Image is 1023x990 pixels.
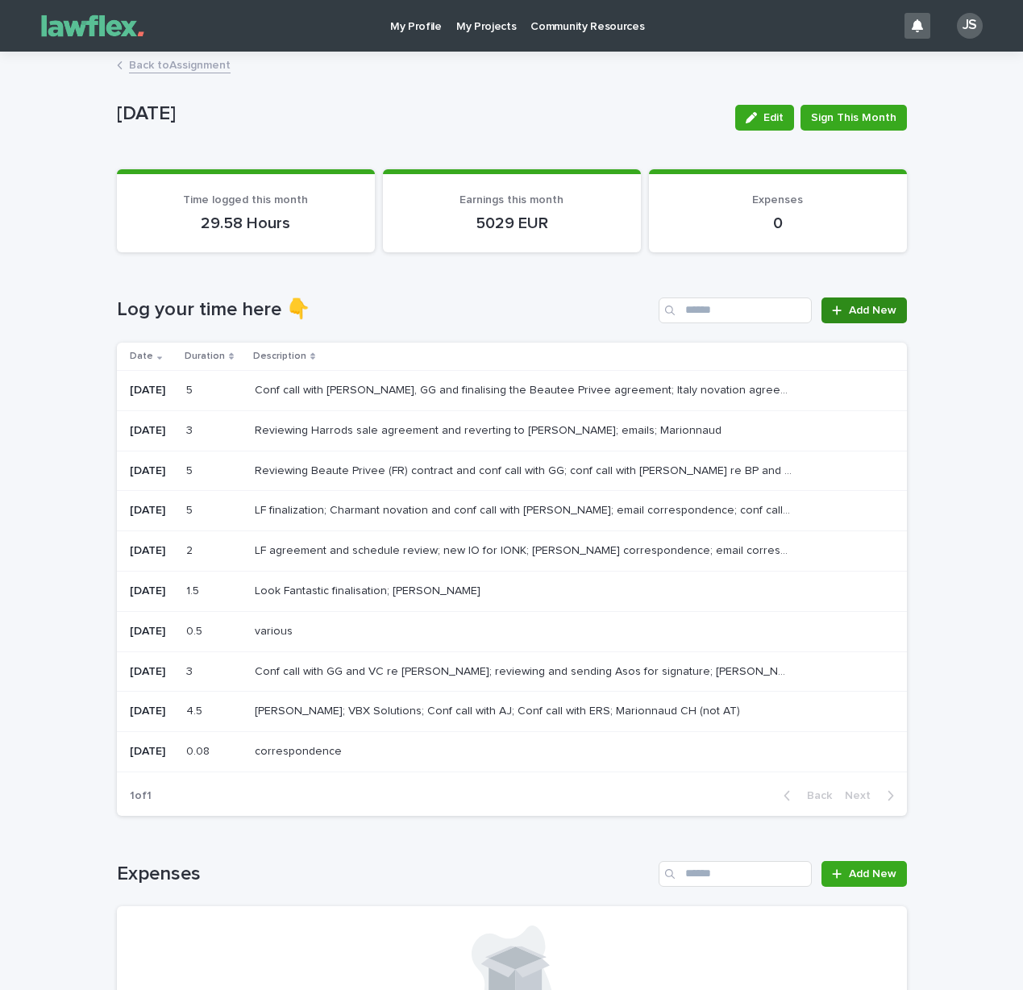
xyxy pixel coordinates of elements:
[117,611,907,651] tr: [DATE]0.50.5 variousvarious
[957,13,983,39] div: JS
[186,461,196,478] p: 5
[255,541,796,558] p: LF agreement and schedule review; new IO for IONK; [PERSON_NAME] correspondence; email correspond...
[659,861,812,887] input: Search
[130,347,153,365] p: Date
[668,214,888,233] p: 0
[255,581,484,598] p: Look Fantastic finalisation; [PERSON_NAME]
[821,861,906,887] a: Add New
[117,571,907,611] tr: [DATE]1.51.5 Look Fantastic finalisation; [PERSON_NAME]Look Fantastic finalisation; [PERSON_NAME]
[255,461,796,478] p: Reviewing Beaute Privee (FR) contract and conf call with GG; conf call with Victor Mecarelli re B...
[117,102,722,126] p: [DATE]
[849,868,896,880] span: Add New
[117,776,164,816] p: 1 of 1
[117,692,907,732] tr: [DATE]4.54.5 [PERSON_NAME]; VBX Solutions; Conf call with AJ; Conf call with ERS; Marionnaud CH (...
[821,297,906,323] a: Add New
[32,10,153,42] img: Gnvw4qrBSHOAfo8VMhG6
[117,732,907,772] tr: [DATE]0.080.08 correspondencecorrespondence
[117,651,907,692] tr: [DATE]33 Conf call with GG and VC re [PERSON_NAME]; reviewing and sending Asos for signature; [PE...
[186,541,196,558] p: 2
[130,625,174,639] p: [DATE]
[130,424,174,438] p: [DATE]
[849,305,896,316] span: Add New
[255,742,345,759] p: correspondence
[130,384,174,397] p: [DATE]
[186,381,196,397] p: 5
[130,584,174,598] p: [DATE]
[130,665,174,679] p: [DATE]
[735,105,794,131] button: Edit
[255,501,796,518] p: LF finalization; Charmant novation and conf call with Ophelie Bech; email correspondence; conf ca...
[255,381,796,397] p: Conf call with Adil Khobar, GG and finalising the Beautee Privee agreement; Italy novation agreem...
[186,581,202,598] p: 1.5
[130,745,174,759] p: [DATE]
[130,464,174,478] p: [DATE]
[801,105,907,131] button: Sign This Month
[811,110,896,126] span: Sign This Month
[117,298,653,322] h1: Log your time here 👇
[136,214,356,233] p: 29.58 Hours
[186,662,196,679] p: 3
[117,370,907,410] tr: [DATE]55 Conf call with [PERSON_NAME], GG and finalising the Beautee Privee agreement; Italy nova...
[402,214,622,233] p: 5029 EUR
[186,421,196,438] p: 3
[186,701,206,718] p: 4.5
[253,347,306,365] p: Description
[845,790,880,801] span: Next
[763,112,784,123] span: Edit
[186,501,196,518] p: 5
[117,531,907,572] tr: [DATE]22 LF agreement and schedule review; new IO for IONK; [PERSON_NAME] correspondence; email c...
[460,194,563,206] span: Earnings this month
[659,297,812,323] input: Search
[117,491,907,531] tr: [DATE]55 LF finalization; Charmant novation and conf call with [PERSON_NAME]; email correspondenc...
[186,622,206,639] p: 0.5
[255,701,743,718] p: [PERSON_NAME]; VBX Solutions; Conf call with AJ; Conf call with ERS; Marionnaud CH (not AT)
[255,662,796,679] p: Conf call with GG and VC re [PERSON_NAME]; reviewing and sending Asos for signature; [PERSON_NAME...
[117,451,907,491] tr: [DATE]55 Reviewing Beaute Privee (FR) contract and conf call with GG; conf call with [PERSON_NAME...
[186,742,213,759] p: 0.08
[797,790,832,801] span: Back
[129,55,231,73] a: Back toAssignment
[130,544,174,558] p: [DATE]
[185,347,225,365] p: Duration
[130,705,174,718] p: [DATE]
[771,788,838,803] button: Back
[752,194,803,206] span: Expenses
[117,410,907,451] tr: [DATE]33 Reviewing Harrods sale agreement and reverting to [PERSON_NAME]; emails; MarionnaudRevie...
[183,194,308,206] span: Time logged this month
[838,788,907,803] button: Next
[255,622,296,639] p: various
[255,421,725,438] p: Reviewing Harrods sale agreement and reverting to [PERSON_NAME]; emails; Marionnaud
[130,504,174,518] p: [DATE]
[117,863,653,886] h1: Expenses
